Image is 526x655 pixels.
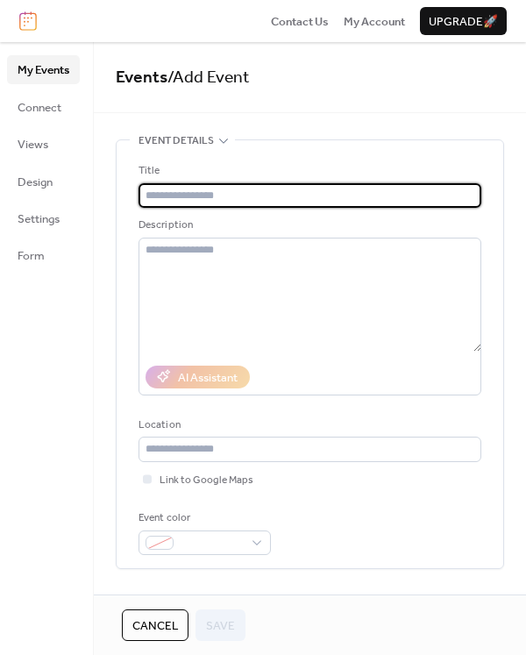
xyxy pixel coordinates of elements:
[139,509,267,527] div: Event color
[132,617,178,635] span: Cancel
[271,12,329,30] a: Contact Us
[139,590,213,608] span: Date and time
[18,61,69,79] span: My Events
[18,136,48,153] span: Views
[344,13,405,31] span: My Account
[7,93,80,121] a: Connect
[420,7,507,35] button: Upgrade🚀
[18,210,60,228] span: Settings
[18,99,61,117] span: Connect
[7,167,80,196] a: Design
[7,130,80,158] a: Views
[116,61,167,94] a: Events
[122,609,188,641] button: Cancel
[7,55,80,83] a: My Events
[7,204,80,232] a: Settings
[429,13,498,31] span: Upgrade 🚀
[19,11,37,31] img: logo
[18,247,45,265] span: Form
[271,13,329,31] span: Contact Us
[160,472,253,489] span: Link to Google Maps
[139,217,478,234] div: Description
[344,12,405,30] a: My Account
[167,61,250,94] span: / Add Event
[7,241,80,269] a: Form
[139,416,478,434] div: Location
[139,132,214,150] span: Event details
[18,174,53,191] span: Design
[139,162,478,180] div: Title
